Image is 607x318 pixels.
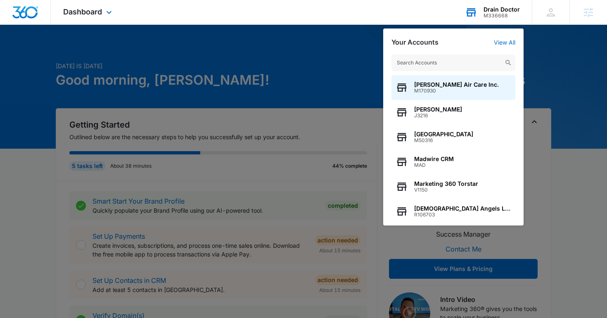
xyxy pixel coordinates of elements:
[391,125,515,150] button: [GEOGRAPHIC_DATA]M50316
[391,199,515,224] button: [DEMOGRAPHIC_DATA] Angels LLCR106703
[414,81,499,88] span: [PERSON_NAME] Air Care Inc.
[414,212,511,218] span: R106703
[414,205,511,212] span: [DEMOGRAPHIC_DATA] Angels LLC
[63,7,102,16] span: Dashboard
[414,180,478,187] span: Marketing 360 Torstar
[414,113,462,119] span: J3216
[414,138,473,143] span: M50316
[484,13,520,19] div: account id
[414,88,499,94] span: M170930
[484,6,520,13] div: account name
[414,162,454,168] span: MAD
[494,39,515,46] a: View All
[391,100,515,125] button: [PERSON_NAME]J3216
[391,38,439,46] h2: Your Accounts
[391,55,515,71] input: Search Accounts
[391,174,515,199] button: Marketing 360 TorstarV1150
[414,131,473,138] span: [GEOGRAPHIC_DATA]
[391,150,515,174] button: Madwire CRMMAD
[414,106,462,113] span: [PERSON_NAME]
[414,187,478,193] span: V1150
[414,156,454,162] span: Madwire CRM
[391,75,515,100] button: [PERSON_NAME] Air Care Inc.M170930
